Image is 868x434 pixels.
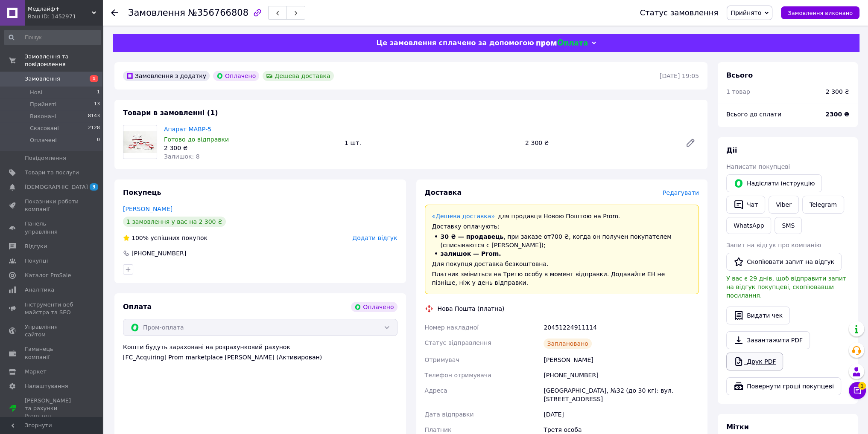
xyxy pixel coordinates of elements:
span: Всього до сплати [726,111,781,118]
span: Залишок: 8 [164,153,200,160]
span: Інструменти веб-майстра та SEO [25,301,79,316]
img: evopay logo [536,39,587,47]
span: Відгуки [25,243,47,250]
span: 0 [97,136,100,144]
span: Товари в замовленні (1) [123,109,218,117]
span: Нові [30,89,42,96]
a: «Дешева доставка» [432,213,495,220]
span: №356766808 [188,8,248,18]
span: Написати покупцеві [726,163,790,170]
span: Товари та послуги [25,169,79,176]
div: [GEOGRAPHIC_DATA], №32 (до 30 кг): вул. [STREET_ADDRESS] [542,383,701,407]
span: 3 [90,183,98,191]
a: Апарат МАВР-5 [164,126,211,133]
span: Телефон отримувача [425,372,491,379]
span: Отримувач [425,356,459,363]
div: [PHONE_NUMBER] [542,367,701,383]
div: [FC_Acquiring] Prom marketplace [PERSON_NAME] (Активирован) [123,353,397,362]
span: Оплачені [30,136,57,144]
span: Готово до відправки [164,136,229,143]
span: Покупці [25,257,48,265]
a: Завантажити PDF [726,331,810,349]
span: Скасовані [30,124,59,132]
span: 1 [90,75,98,82]
a: [PERSON_NAME] [123,205,172,212]
span: У вас є 29 днів, щоб відправити запит на відгук покупцеві, скопіювавши посилання. [726,275,846,299]
span: 1 [97,89,100,96]
div: 2 300 ₴ [826,87,849,96]
span: Прийнято [731,9,761,16]
span: Аналітика [25,286,54,294]
span: 13 [94,101,100,108]
span: Каталог ProSale [25,272,71,279]
button: Видати чек [726,307,790,324]
div: [PERSON_NAME] [542,352,701,367]
div: Платник зміниться на Третю особу в момент відправки. Додавайте ЕН не пізніше, ніж у день відправки. [432,270,692,287]
li: , при заказе от 700 ₴ , когда он получен покупателем (списываются с [PERSON_NAME]); [432,232,692,249]
img: Апарат МАВР-5 [123,131,157,153]
span: залишок — Prom. [441,250,501,257]
span: Замовлення та повідомлення [25,53,102,68]
a: Редагувати [682,134,699,151]
span: Дата відправки [425,411,474,418]
span: Замовлення [25,75,60,83]
button: Чат [726,196,765,214]
button: Замовлення виконано [781,6,859,19]
button: SMS [774,217,802,234]
span: Замовлення [128,8,185,18]
span: Панель управління [25,220,79,235]
button: Повернути гроші покупцеві [726,377,841,395]
a: Viber [769,196,798,214]
button: Чат з покупцем1 [849,382,866,399]
div: 20451224911114 [542,320,701,335]
div: Замовлення з додатку [123,71,210,81]
span: Медлайф+ [28,5,92,13]
div: [DATE] [542,407,701,422]
span: 30 ₴ — продавець [441,233,504,240]
span: [DEMOGRAPHIC_DATA] [25,183,88,191]
span: Покупець [123,188,161,197]
time: [DATE] 19:05 [660,72,699,79]
a: WhatsApp [726,217,771,234]
span: Платник [425,426,452,433]
span: Редагувати [663,189,699,196]
span: Виконані [30,113,56,120]
span: Повідомлення [25,154,66,162]
div: Заплановано [544,339,592,349]
div: Доставку оплачують: [432,222,692,231]
span: Управління сайтом [25,323,79,339]
div: [PHONE_NUMBER] [131,249,187,258]
div: Кошти будуть зараховані на розрахунковий рахунок [123,343,397,362]
div: Оплачено [213,71,259,81]
button: Надіслати інструкцію [726,174,822,192]
b: 2300 ₴ [825,111,849,118]
div: Нова Пошта (платна) [435,304,507,313]
span: Налаштування [25,382,68,390]
span: Показники роботи компанії [25,198,79,213]
span: 100% [132,234,149,241]
span: Мітки [726,423,749,431]
div: Оплачено [351,302,397,312]
div: Для покупця доставка безкоштовна. [432,260,692,268]
div: 2 300 ₴ [522,137,678,149]
span: 2128 [88,124,100,132]
span: 1 товар [726,88,750,95]
span: Додати відгук [352,234,397,241]
span: [PERSON_NAME] та рахунки [25,397,79,420]
div: 1 шт. [341,137,522,149]
div: успішних покупок [123,234,208,242]
a: Друк PDF [726,353,783,370]
span: 1 [858,382,866,390]
span: Маркет [25,368,47,376]
div: для продавця Новою Поштою на Prom. [432,212,692,220]
span: Замовлення виконано [788,10,853,16]
div: Ваш ID: 1452971 [28,13,102,20]
span: Це замовлення сплачено за допомогою [376,39,534,47]
div: 1 замовлення у вас на 2 300 ₴ [123,217,226,227]
span: Гаманець компанії [25,345,79,361]
span: Всього [726,71,753,79]
span: Оплата [123,303,152,311]
a: Telegram [802,196,844,214]
span: Запит на відгук про компанію [726,242,821,249]
span: Доставка [425,188,462,197]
